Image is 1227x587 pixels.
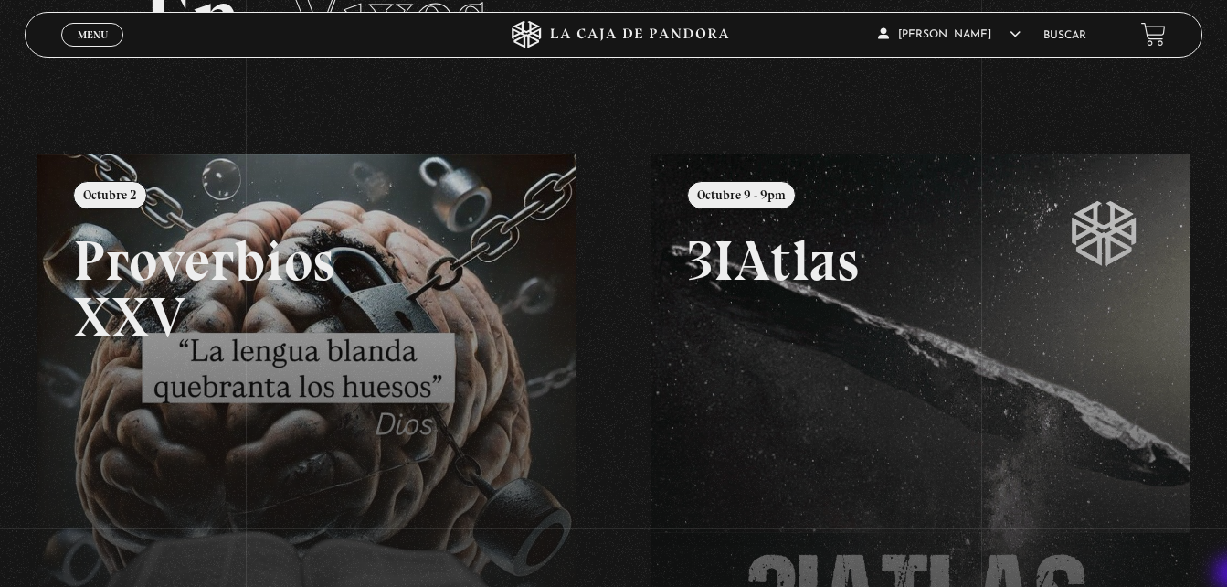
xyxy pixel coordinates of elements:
[78,29,108,40] span: Menu
[71,45,114,58] span: Cerrar
[878,29,1021,40] span: [PERSON_NAME]
[1043,30,1086,41] a: Buscar
[1141,22,1166,47] a: View your shopping cart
